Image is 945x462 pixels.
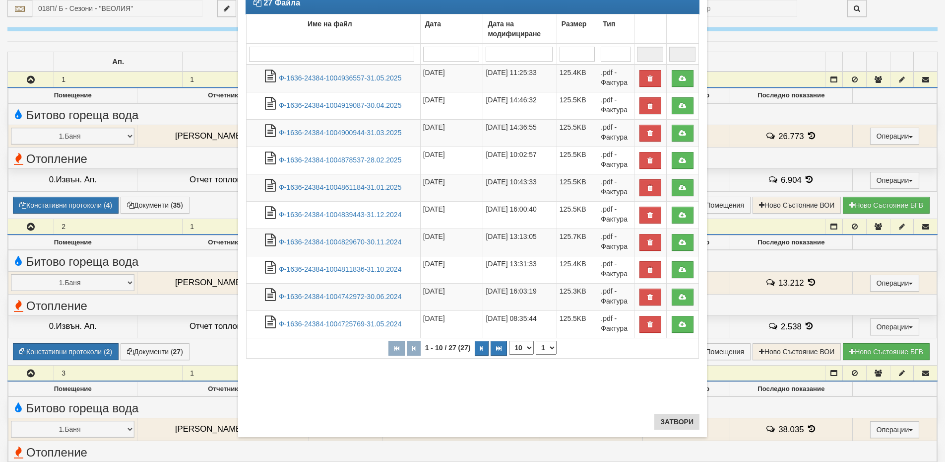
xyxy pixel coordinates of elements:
select: Страница номер [536,341,557,355]
td: : No sort applied, activate to apply an ascending sort [634,14,666,44]
button: Последна страница [491,341,507,356]
td: [DATE] [420,229,483,256]
td: .pdf - Фактура [598,92,634,119]
td: [DATE] 14:36:55 [483,119,557,147]
td: .pdf - Фактура [598,119,634,147]
a: Ф-1636-24384-1004725769-31.05.2024 [279,320,401,328]
button: Следваща страница [475,341,489,356]
td: [DATE] [420,174,483,201]
td: .pdf - Фактура [598,65,634,92]
td: [DATE] [420,65,483,92]
a: Ф-1636-24384-1004839443-31.12.2024 [279,211,401,219]
td: 125.5KB [557,201,598,229]
b: Име на файл [308,20,352,28]
td: .pdf - Фактура [598,256,634,283]
td: [DATE] [420,92,483,119]
b: Дата на модифициране [488,20,541,38]
td: .pdf - Фактура [598,147,634,174]
td: [DATE] 10:43:33 [483,174,557,201]
td: [DATE] [420,201,483,229]
td: 125.5KB [557,147,598,174]
td: [DATE] [420,283,483,310]
b: Тип [603,20,615,28]
button: Затвори [654,414,699,430]
tr: Ф-1636-24384-1004725769-31.05.2024.pdf - Фактура [247,310,699,338]
td: [DATE] 16:00:40 [483,201,557,229]
td: 125.4KB [557,256,598,283]
td: [DATE] [420,147,483,174]
td: Име на файл: No sort applied, activate to apply an ascending sort [247,14,421,44]
td: [DATE] 11:25:33 [483,65,557,92]
td: 125.5KB [557,119,598,147]
a: Ф-1636-24384-1004900944-31.03.2025 [279,129,401,137]
td: Тип: No sort applied, activate to apply an ascending sort [598,14,634,44]
tr: Ф-1636-24384-1004878537-28.02.2025.pdf - Фактура [247,147,699,174]
tr: Ф-1636-24384-1004829670-30.11.2024.pdf - Фактура [247,229,699,256]
a: Ф-1636-24384-1004936557-31.05.2025 [279,74,401,82]
a: Ф-1636-24384-1004861184-31.01.2025 [279,183,401,191]
tr: Ф-1636-24384-1004742972-30.06.2024.pdf - Фактура [247,283,699,310]
td: [DATE] 16:03:19 [483,283,557,310]
td: 125.5KB [557,310,598,338]
td: [DATE] 13:31:33 [483,256,557,283]
td: [DATE] 14:46:32 [483,92,557,119]
a: Ф-1636-24384-1004811836-31.10.2024 [279,265,401,273]
b: Размер [562,20,586,28]
td: 125.7KB [557,229,598,256]
tr: Ф-1636-24384-1004919087-30.04.2025.pdf - Фактура [247,92,699,119]
button: Първа страница [388,341,405,356]
td: Размер: No sort applied, activate to apply an ascending sort [557,14,598,44]
button: Предишна страница [407,341,421,356]
span: 1 - 10 / 27 (27) [423,344,473,352]
td: [DATE] 10:02:57 [483,147,557,174]
td: .pdf - Фактура [598,310,634,338]
td: 125.5KB [557,92,598,119]
tr: Ф-1636-24384-1004936557-31.05.2025.pdf - Фактура [247,65,699,92]
b: Дата [425,20,441,28]
a: Ф-1636-24384-1004878537-28.02.2025 [279,156,401,164]
td: Дата: No sort applied, activate to apply an ascending sort [420,14,483,44]
td: .pdf - Фактура [598,229,634,256]
td: : No sort applied, activate to apply an ascending sort [666,14,698,44]
td: 125.3KB [557,283,598,310]
a: Ф-1636-24384-1004829670-30.11.2024 [279,238,401,246]
td: [DATE] [420,310,483,338]
td: [DATE] [420,119,483,147]
a: Ф-1636-24384-1004919087-30.04.2025 [279,101,401,109]
td: [DATE] [420,256,483,283]
td: [DATE] 13:13:05 [483,229,557,256]
a: Ф-1636-24384-1004742972-30.06.2024 [279,293,401,301]
td: 125.5KB [557,174,598,201]
tr: Ф-1636-24384-1004861184-31.01.2025.pdf - Фактура [247,174,699,201]
td: .pdf - Фактура [598,201,634,229]
tr: Ф-1636-24384-1004839443-31.12.2024.pdf - Фактура [247,201,699,229]
select: Брой редове на страница [509,341,534,355]
td: .pdf - Фактура [598,283,634,310]
td: [DATE] 08:35:44 [483,310,557,338]
tr: Ф-1636-24384-1004900944-31.03.2025.pdf - Фактура [247,119,699,147]
td: .pdf - Фактура [598,174,634,201]
tr: Ф-1636-24384-1004811836-31.10.2024.pdf - Фактура [247,256,699,283]
td: 125.4KB [557,65,598,92]
td: Дата на модифициране: No sort applied, activate to apply an ascending sort [483,14,557,44]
